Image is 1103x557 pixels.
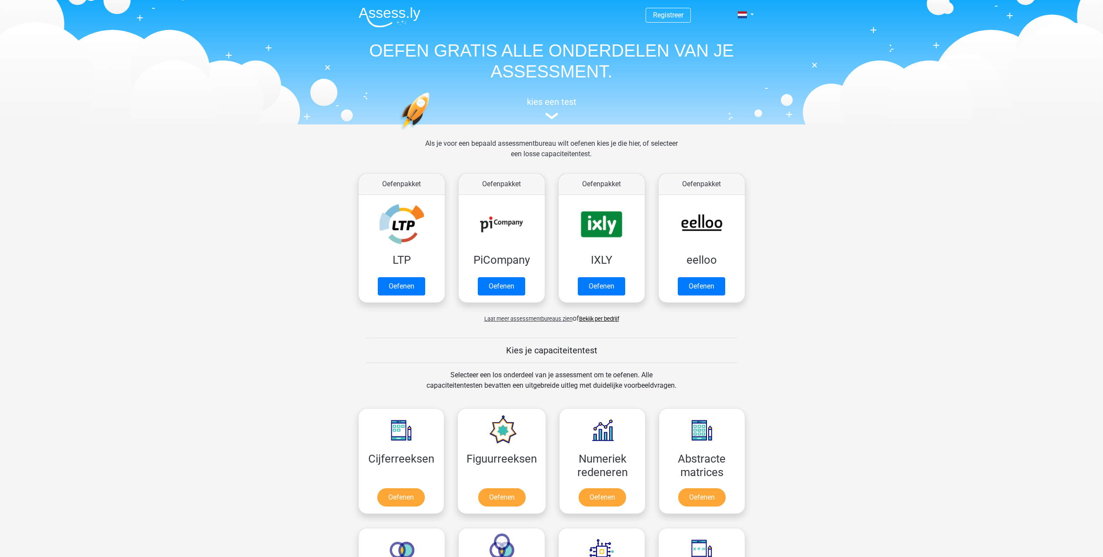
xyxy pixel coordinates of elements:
a: Oefenen [579,488,626,507]
a: Registreer [653,11,683,19]
a: Oefenen [578,277,625,295]
span: Laat meer assessmentbureaus zien [484,315,573,322]
div: of [352,306,752,324]
div: Als je voor een bepaald assessmentbureau wilt oefenen kies je die hier, of selecteer een losse ca... [418,138,685,170]
a: Oefenen [378,277,425,295]
h5: Kies je capaciteitentest [366,345,737,356]
a: Oefenen [478,488,526,507]
a: Oefenen [377,488,425,507]
a: Oefenen [678,488,726,507]
h1: OEFEN GRATIS ALLE ONDERDELEN VAN JE ASSESSMENT. [352,40,752,82]
img: assessment [545,113,558,119]
a: Oefenen [478,277,525,295]
a: Bekijk per bedrijf [579,315,619,322]
img: Assessly [359,7,420,27]
div: Selecteer een los onderdeel van je assessment om te oefenen. Alle capaciteitentesten bevatten een... [418,370,685,401]
h5: kies een test [352,97,752,107]
img: oefenen [400,92,463,171]
a: Oefenen [678,277,725,295]
a: kies een test [352,97,752,120]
